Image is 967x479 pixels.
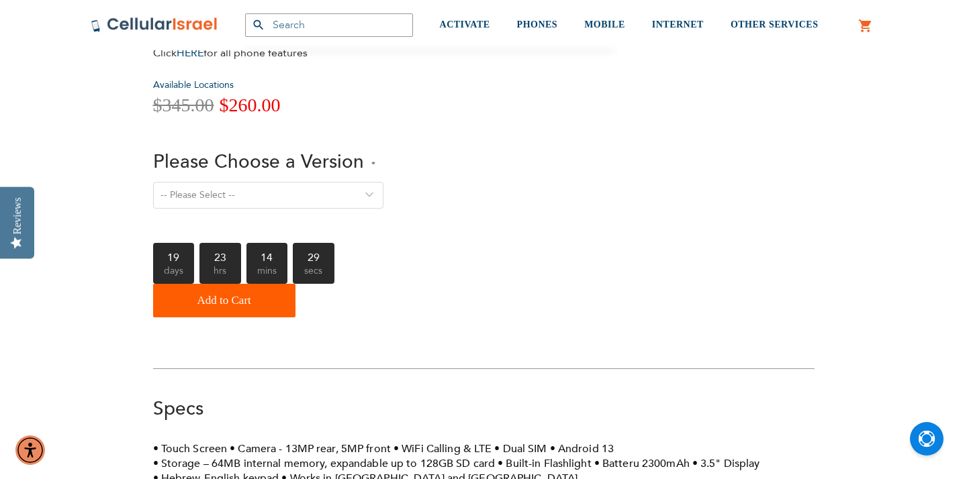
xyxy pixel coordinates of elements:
span: $260.00 [220,95,281,115]
span: INTERNET [652,19,704,30]
button: Add to Cart [153,284,295,317]
li: Touch Screen [153,441,228,456]
span: MOBILE [584,19,625,30]
li: Storage – 64MB internal memory, expandable up to 128GB SD card [153,456,496,471]
a: Available Locations [153,78,234,91]
a: Specs [153,396,203,421]
input: Search [245,13,413,37]
span: mins [246,263,288,284]
li: Built-in Flashlight [498,456,592,471]
div: Accessibility Menu [15,435,45,465]
span: secs [293,263,334,284]
span: ACTIVATE [440,19,490,30]
span: $345.00 [153,95,214,115]
span: Add to Cart [197,287,251,314]
a: HERE [177,46,203,60]
b: 29 [293,243,334,263]
b: 19 [153,243,195,263]
span: hrs [199,263,241,284]
span: OTHER SERVICES [731,19,819,30]
li: Dual SIM [494,441,547,456]
span: PHONES [517,19,558,30]
span: Please Choose a Version [153,149,364,174]
li: Camera - 13MP rear, 5MP front [230,441,391,456]
li: 3.5" Display [692,456,760,471]
li: Batteru 2300mAh [594,456,690,471]
div: Reviews [11,197,24,234]
span: days [153,263,195,284]
img: Cellular Israel Logo [91,17,218,33]
b: 14 [246,243,288,263]
b: 23 [199,243,241,263]
li: WiFi Calling & LTE [394,441,492,456]
li: Android 13 [550,441,614,456]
